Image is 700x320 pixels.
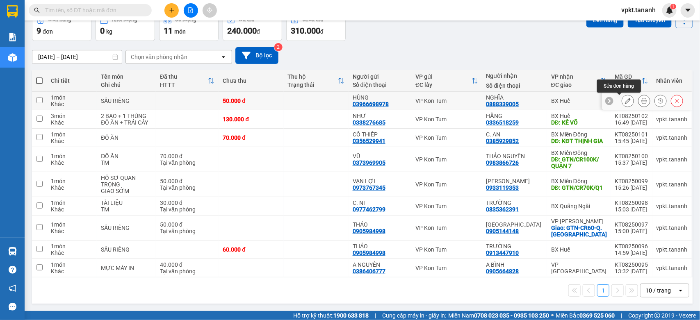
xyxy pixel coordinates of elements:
div: BX Huế [551,113,607,119]
button: 1 [597,284,609,297]
sup: 1 [670,4,676,9]
div: BX Miền Đông [551,178,607,184]
div: Số điện thoại [486,82,543,89]
span: caret-down [684,7,692,14]
div: 13:32 [DATE] [615,268,648,275]
div: C. NI [353,200,407,206]
img: icon-new-feature [666,7,673,14]
div: Tên món [101,73,152,80]
div: KT08250102 [615,113,648,119]
div: Khác [51,101,93,107]
div: VP nhận [551,73,600,80]
div: BX Miền Đông [551,150,607,156]
div: 0933119353 [486,184,519,191]
div: vpkt.tananh [657,246,688,253]
div: DĐ: GTN/CR70K/Q1 [551,184,607,191]
span: vpkt.tananh [615,5,662,15]
div: 1 món [51,221,93,228]
div: ĐỒ ĂN [101,134,152,141]
div: Khác [51,159,93,166]
span: Gửi: [7,8,20,16]
div: THANH TRÚC [486,178,543,184]
div: VP gửi [415,73,472,80]
span: Miền Bắc [556,311,615,320]
span: 1 [672,4,675,9]
div: Khác [51,228,93,234]
div: VP Kon Tum [415,134,478,141]
div: 3 món [51,113,93,119]
div: ĐC lấy [415,82,472,88]
div: KT08250098 [615,200,648,206]
div: 16:49 [DATE] [615,119,648,126]
button: Đơn hàng9đơn [32,11,91,41]
span: SL [103,59,114,70]
div: Giao: GTN-CR60-Q.TÂN PHÚ [551,225,607,238]
div: 15:00 [DATE] [615,228,648,234]
div: KT08250096 [615,243,648,250]
div: 10 / trang [645,286,671,295]
div: 50.000 đ [160,221,214,228]
div: A NGUYÊN [353,261,407,268]
button: Khối lượng0kg [96,11,155,41]
div: A BÌNH [486,261,543,268]
div: GIAO SỚM [101,188,152,194]
div: vpkt.tananh [657,134,688,141]
div: 0977462799 [353,206,385,213]
div: VP [PERSON_NAME] [551,218,607,225]
div: Tại văn phòng [160,159,214,166]
div: 1 món [51,178,93,184]
div: 15:03 [DATE] [615,206,648,213]
button: Bộ lọc [235,47,278,64]
span: Cung cấp máy in - giấy in: [382,311,446,320]
div: 0973767345 [353,184,385,191]
div: 0338276685 [353,119,385,126]
span: CC : [75,45,86,54]
span: 0 [100,26,105,36]
div: SẦU RIÊNG [101,225,152,231]
div: Khác [51,184,93,191]
span: Hỗ trợ kỹ thuật: [293,311,369,320]
div: 15:37 [DATE] [615,159,648,166]
span: | [621,311,622,320]
div: 70.000 đ [223,134,279,141]
div: KT08250097 [615,221,648,228]
div: VẠN LỢI [353,178,407,184]
div: Chưa thu [223,77,279,84]
div: THẢO [353,243,407,250]
span: Nhận: [76,8,96,16]
div: 1 món [51,261,93,268]
div: VP [GEOGRAPHIC_DATA] [551,261,607,275]
div: BX Huế [551,246,607,253]
svg: open [677,287,684,294]
div: HÀ TRUNG [486,221,543,228]
button: caret-down [681,3,695,18]
div: DĐ: KĐT THỊNH GIA [551,138,607,144]
div: Khác [51,138,93,144]
div: TM [101,206,152,213]
div: 70.000 đ [160,153,214,159]
div: 14:59 [DATE] [615,250,648,256]
button: aim [203,3,217,18]
div: Tại văn phòng [160,228,214,234]
span: message [9,303,16,311]
span: 310.000 [291,26,320,36]
div: Tại văn phòng [160,184,214,191]
div: 2 BAO + 1 THÙNG [101,113,152,119]
div: 0905984998 [353,228,385,234]
div: Nhân viên [657,77,688,84]
div: KT08250101 [615,131,648,138]
th: Toggle SortBy [547,70,611,92]
div: 1 món [51,243,93,250]
div: Đã thu [160,73,208,80]
div: HÙNG [353,94,407,101]
div: vpkt.tananh [657,156,688,163]
div: Người nhận [486,73,543,79]
div: TÀI LIỆU [101,200,152,206]
div: 1 món [51,153,93,159]
button: Chưa thu310.000đ [286,11,346,41]
div: NHƯ [353,113,407,119]
div: 0905144148 [486,228,519,234]
div: 1 món [51,131,93,138]
span: ⚪️ [551,314,554,317]
div: 0835362391 [486,206,519,213]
